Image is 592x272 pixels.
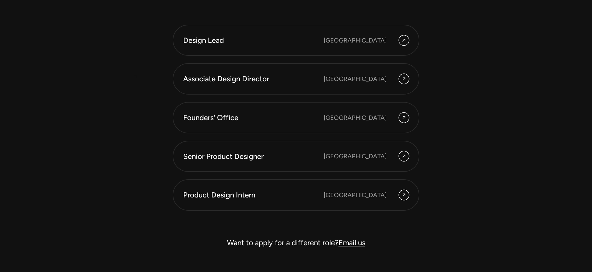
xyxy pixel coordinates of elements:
div: [GEOGRAPHIC_DATA] [324,152,387,161]
a: Founders' Office [GEOGRAPHIC_DATA] [173,102,419,133]
div: Associate Design Director [183,74,324,84]
div: Want to apply for a different role? [173,235,419,250]
div: Senior Product Designer [183,151,324,162]
div: Design Lead [183,35,324,46]
div: Product Design Intern [183,190,324,200]
a: Associate Design Director [GEOGRAPHIC_DATA] [173,63,419,95]
a: Senior Product Designer [GEOGRAPHIC_DATA] [173,141,419,172]
div: [GEOGRAPHIC_DATA] [324,190,387,200]
div: [GEOGRAPHIC_DATA] [324,74,387,83]
div: [GEOGRAPHIC_DATA] [324,113,387,122]
div: Founders' Office [183,112,324,123]
a: Design Lead [GEOGRAPHIC_DATA] [173,25,419,56]
div: [GEOGRAPHIC_DATA] [324,36,387,45]
a: Product Design Intern [GEOGRAPHIC_DATA] [173,179,419,211]
a: Email us [339,238,365,247]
